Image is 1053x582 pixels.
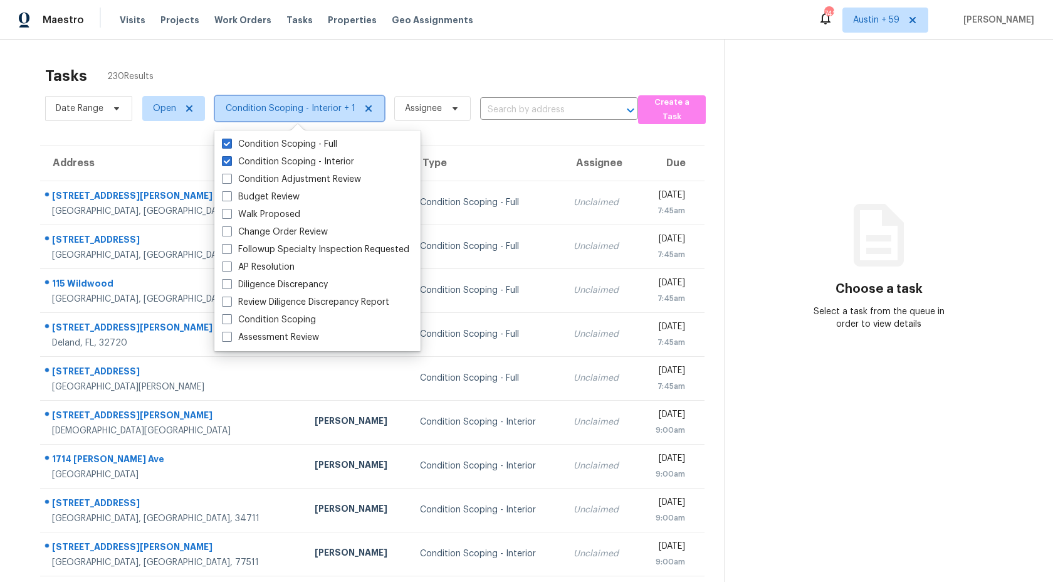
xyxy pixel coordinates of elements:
[315,502,400,518] div: [PERSON_NAME]
[574,284,627,297] div: Unclaimed
[644,95,699,124] span: Create a Task
[420,196,554,209] div: Condition Scoping - Full
[222,296,389,309] label: Review Diligence Discrepancy Report
[647,408,684,424] div: [DATE]
[647,540,684,556] div: [DATE]
[56,102,103,115] span: Date Range
[574,372,627,384] div: Unclaimed
[647,336,684,349] div: 7:45am
[647,556,684,568] div: 9:00am
[222,261,295,273] label: AP Resolution
[647,468,684,480] div: 9:00am
[52,468,295,481] div: [GEOGRAPHIC_DATA]
[480,100,603,120] input: Search by address
[40,145,305,181] th: Address
[420,284,554,297] div: Condition Scoping - Full
[52,453,295,468] div: 1714 [PERSON_NAME] Ave
[52,233,295,249] div: [STREET_ADDRESS]
[52,425,295,437] div: [DEMOGRAPHIC_DATA][GEOGRAPHIC_DATA]
[647,189,684,204] div: [DATE]
[574,196,627,209] div: Unclaimed
[52,512,295,525] div: [GEOGRAPHIC_DATA], [GEOGRAPHIC_DATA], 34711
[315,415,400,430] div: [PERSON_NAME]
[52,381,295,393] div: [GEOGRAPHIC_DATA][PERSON_NAME]
[52,556,295,569] div: [GEOGRAPHIC_DATA], [GEOGRAPHIC_DATA], 77511
[574,416,627,428] div: Unclaimed
[647,233,684,248] div: [DATE]
[52,321,295,337] div: [STREET_ADDRESS][PERSON_NAME]
[160,14,199,26] span: Projects
[638,95,706,124] button: Create a Task
[222,314,316,326] label: Condition Scoping
[120,14,145,26] span: Visits
[328,14,377,26] span: Properties
[107,70,154,83] span: 230 Results
[226,102,355,115] span: Condition Scoping - Interior + 1
[43,14,84,26] span: Maestro
[802,305,956,331] div: Select a task from the queue in order to view details
[647,248,684,261] div: 7:45am
[420,328,554,341] div: Condition Scoping - Full
[410,145,564,181] th: Type
[52,497,295,512] div: [STREET_ADDRESS]
[214,14,271,26] span: Work Orders
[563,145,637,181] th: Assignee
[836,283,923,295] h3: Choose a task
[52,205,295,218] div: [GEOGRAPHIC_DATA], [GEOGRAPHIC_DATA], 30213
[222,208,300,221] label: Walk Proposed
[574,504,627,516] div: Unclaimed
[222,278,328,291] label: Diligence Discrepancy
[647,452,684,468] div: [DATE]
[647,496,684,512] div: [DATE]
[222,138,337,151] label: Condition Scoping - Full
[420,240,554,253] div: Condition Scoping - Full
[222,173,361,186] label: Condition Adjustment Review
[647,292,684,305] div: 7:45am
[222,243,409,256] label: Followup Specialty Inspection Requested
[574,460,627,472] div: Unclaimed
[574,328,627,341] div: Unclaimed
[420,504,554,516] div: Condition Scoping - Interior
[647,204,684,217] div: 7:45am
[392,14,473,26] span: Geo Assignments
[853,14,899,26] span: Austin + 59
[222,226,328,238] label: Change Order Review
[52,189,295,205] div: [STREET_ADDRESS][PERSON_NAME]
[315,458,400,474] div: [PERSON_NAME]
[52,293,295,305] div: [GEOGRAPHIC_DATA], [GEOGRAPHIC_DATA], 78382
[52,249,295,262] div: [GEOGRAPHIC_DATA], [GEOGRAPHIC_DATA], 29708
[222,156,354,168] label: Condition Scoping - Interior
[637,145,704,181] th: Due
[222,331,319,344] label: Assessment Review
[574,548,627,560] div: Unclaimed
[405,102,442,115] span: Assignee
[647,364,684,380] div: [DATE]
[52,277,295,293] div: 115 Wildwood
[824,8,833,20] div: 742
[420,460,554,472] div: Condition Scoping - Interior
[52,541,295,556] div: [STREET_ADDRESS][PERSON_NAME]
[420,548,554,560] div: Condition Scoping - Interior
[315,546,400,562] div: [PERSON_NAME]
[574,240,627,253] div: Unclaimed
[420,416,554,428] div: Condition Scoping - Interior
[647,380,684,393] div: 7:45am
[958,14,1034,26] span: [PERSON_NAME]
[622,102,639,119] button: Open
[153,102,176,115] span: Open
[420,372,554,384] div: Condition Scoping - Full
[647,512,684,524] div: 9:00am
[45,70,87,82] h2: Tasks
[52,409,295,425] div: [STREET_ADDRESS][PERSON_NAME]
[286,16,313,24] span: Tasks
[52,365,295,381] div: [STREET_ADDRESS]
[647,277,684,292] div: [DATE]
[52,337,295,349] div: Deland, FL, 32720
[647,424,684,437] div: 9:00am
[222,191,300,203] label: Budget Review
[647,320,684,336] div: [DATE]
